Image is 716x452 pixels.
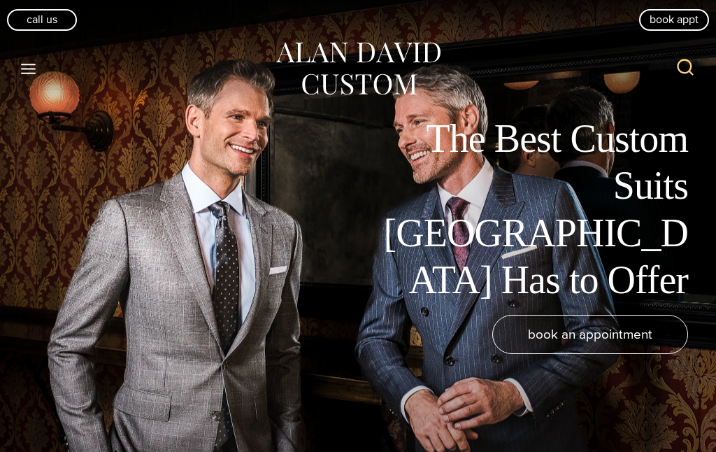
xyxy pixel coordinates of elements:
[274,38,442,100] img: Alan David Custom
[668,52,702,85] button: View Search Form
[492,315,688,354] a: book an appointment
[639,9,709,30] a: book appt
[373,115,688,304] h1: The Best Custom Suits [GEOGRAPHIC_DATA] Has to Offer
[528,324,652,344] span: book an appointment
[7,9,77,30] a: Call Us
[14,56,43,81] button: Open menu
